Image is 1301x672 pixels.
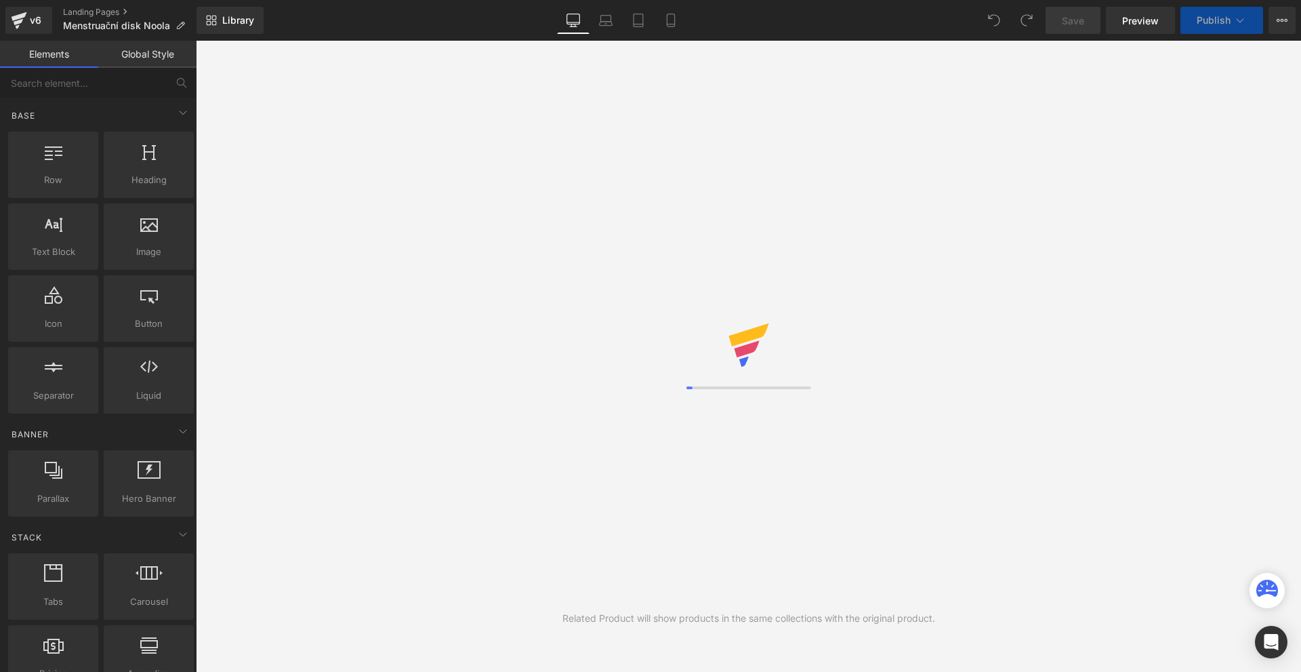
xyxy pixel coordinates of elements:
span: Liquid [108,389,190,403]
span: Base [10,109,37,122]
span: Stack [10,531,43,544]
button: Redo [1013,7,1040,34]
div: v6 [27,12,44,29]
span: Image [108,245,190,259]
button: Undo [980,7,1008,34]
span: Button [108,317,190,331]
button: Publish [1180,7,1263,34]
a: Global Style [98,41,197,68]
a: Desktop [557,7,590,34]
a: Preview [1106,7,1175,34]
a: Mobile [655,7,687,34]
span: Icon [12,317,94,331]
span: Parallax [12,492,94,506]
span: Preview [1122,14,1159,28]
span: Hero Banner [108,492,190,506]
button: More [1268,7,1296,34]
a: Landing Pages [63,7,197,18]
span: Publish [1197,15,1231,26]
div: Related Product will show products in the same collections with the original product. [562,611,935,626]
span: Library [222,14,254,26]
a: New Library [197,7,264,34]
span: Heading [108,173,190,187]
a: Tablet [622,7,655,34]
div: Open Intercom Messenger [1255,626,1287,658]
span: Text Block [12,245,94,259]
span: Menstruační disk Noola [63,20,170,31]
span: Save [1062,14,1084,28]
a: Laptop [590,7,622,34]
span: Banner [10,428,50,441]
span: Carousel [108,595,190,609]
span: Separator [12,389,94,403]
span: Row [12,173,94,187]
span: Tabs [12,595,94,609]
a: v6 [5,7,52,34]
